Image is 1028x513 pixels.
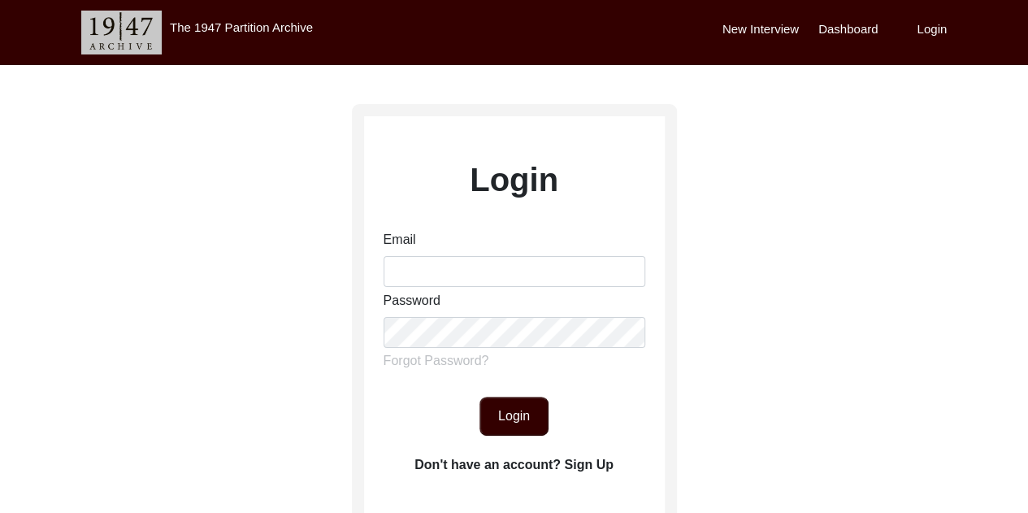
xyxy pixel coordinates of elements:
[384,230,416,250] label: Email
[818,20,878,39] label: Dashboard
[722,20,799,39] label: New Interview
[917,20,947,39] label: Login
[479,397,549,436] button: Login
[170,20,313,34] label: The 1947 Partition Archive
[470,155,558,204] label: Login
[414,455,614,475] label: Don't have an account? Sign Up
[384,291,440,311] label: Password
[81,11,162,54] img: header-logo.png
[384,351,489,371] label: Forgot Password?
